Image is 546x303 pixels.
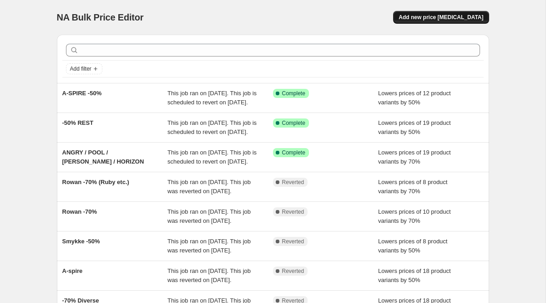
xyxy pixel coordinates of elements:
[62,119,94,126] span: -50% REST
[167,179,251,195] span: This job ran on [DATE]. This job was reverted on [DATE].
[167,208,251,224] span: This job ran on [DATE]. This job was reverted on [DATE].
[378,119,451,135] span: Lowers prices of 19 product variants by 50%
[393,11,489,24] button: Add new price [MEDICAL_DATA]
[62,90,102,97] span: A-SPIRE -50%
[282,149,305,156] span: Complete
[378,179,447,195] span: Lowers prices of 8 product variants by 70%
[70,65,91,72] span: Add filter
[66,63,102,74] button: Add filter
[282,119,305,127] span: Complete
[167,149,257,165] span: This job ran on [DATE]. This job is scheduled to revert on [DATE].
[167,119,257,135] span: This job ran on [DATE]. This job is scheduled to revert on [DATE].
[282,238,304,245] span: Reverted
[399,14,483,21] span: Add new price [MEDICAL_DATA]
[282,267,304,275] span: Reverted
[378,267,451,283] span: Lowers prices of 18 product variants by 50%
[62,267,83,274] span: A-spire
[62,208,97,215] span: Rowan -70%
[167,267,251,283] span: This job ran on [DATE]. This job was reverted on [DATE].
[167,90,257,106] span: This job ran on [DATE]. This job is scheduled to revert on [DATE].
[378,149,451,165] span: Lowers prices of 19 product variants by 70%
[57,12,144,22] span: NA Bulk Price Editor
[62,238,100,245] span: Smykke -50%
[378,90,451,106] span: Lowers prices of 12 product variants by 50%
[62,179,129,185] span: Rowan -70% (Ruby etc.)
[167,238,251,254] span: This job ran on [DATE]. This job was reverted on [DATE].
[282,208,304,216] span: Reverted
[282,179,304,186] span: Reverted
[62,149,144,165] span: ANGRY / POOL / [PERSON_NAME] / HORIZON
[282,90,305,97] span: Complete
[378,208,451,224] span: Lowers prices of 10 product variants by 70%
[378,238,447,254] span: Lowers prices of 8 product variants by 50%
